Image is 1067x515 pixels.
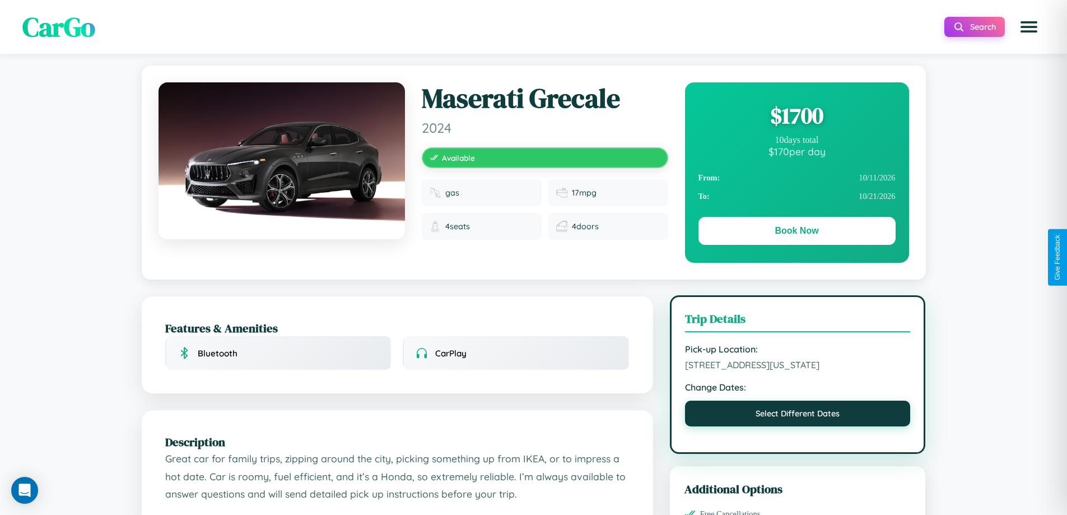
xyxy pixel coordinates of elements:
[430,187,441,198] img: Fuel type
[684,481,911,497] h3: Additional Options
[442,153,475,163] span: Available
[685,344,911,355] strong: Pick-up Location:
[445,221,470,231] span: 4 seats
[685,359,911,370] span: [STREET_ADDRESS][US_STATE]
[685,401,911,426] button: Select Different Dates
[1054,235,1061,280] div: Give Feedback
[698,145,896,157] div: $ 170 per day
[698,192,710,201] strong: To:
[556,187,567,198] img: Fuel efficiency
[422,119,668,136] span: 2024
[698,173,720,183] strong: From:
[698,187,896,206] div: 10 / 21 / 2026
[430,221,441,232] img: Seats
[11,477,38,504] div: Open Intercom Messenger
[572,188,597,198] span: 17 mpg
[165,320,630,336] h2: Features & Amenities
[165,450,630,503] p: Great car for family trips, zipping around the city, picking something up from IKEA, or to impres...
[165,434,630,450] h2: Description
[698,100,896,131] div: $ 1700
[198,348,237,359] span: Bluetooth
[698,169,896,187] div: 10 / 11 / 2026
[685,310,911,332] h3: Trip Details
[698,135,896,145] div: 10 days total
[22,8,95,45] span: CarGo
[572,221,599,231] span: 4 doors
[944,17,1005,37] button: Search
[422,82,668,115] h1: Maserati Grecale
[159,82,405,239] img: Maserati Grecale 2024
[698,217,896,245] button: Book Now
[445,188,459,198] span: gas
[970,22,996,32] span: Search
[1013,11,1045,43] button: Open menu
[685,382,911,393] strong: Change Dates:
[435,348,467,359] span: CarPlay
[556,221,567,232] img: Doors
